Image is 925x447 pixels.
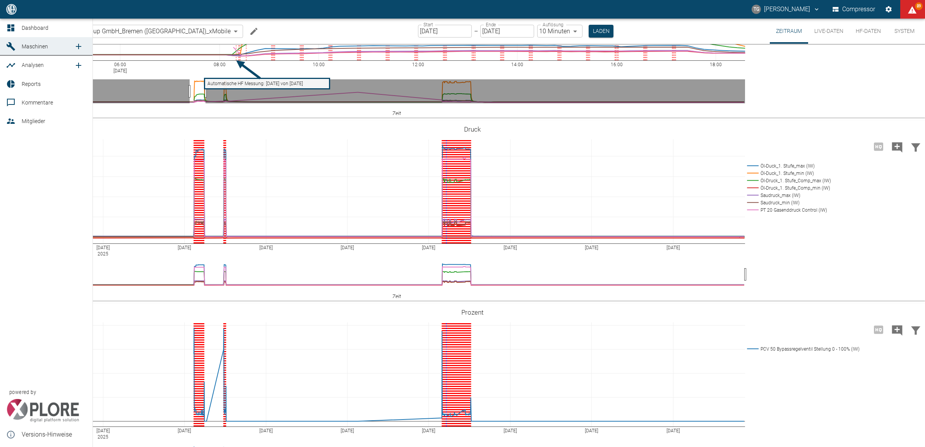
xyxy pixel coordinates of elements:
button: Machine bearbeiten [246,24,262,39]
button: Live-Daten [808,19,850,44]
button: System [887,19,922,44]
button: Daten filtern [906,137,925,157]
label: Start [423,21,433,28]
button: Laden [589,25,613,38]
div: 10 Minuten [537,25,582,38]
span: Analysen [22,62,44,68]
span: powered by [9,389,36,396]
a: new /analyses/list/0 [71,58,86,73]
p: – [474,27,478,36]
span: Dashboard [22,25,48,31]
span: Hohe Auflösung nur für Zeiträume von <3 Tagen verfügbar [869,325,888,333]
div: TG [752,5,761,14]
button: Einstellungen [882,2,896,16]
a: 18.0005_ArianeGroup GmbH_Bremen ([GEOGRAPHIC_DATA])_xMobile [29,27,231,36]
span: 89 [915,2,923,10]
span: 18.0005_ArianeGroup GmbH_Bremen ([GEOGRAPHIC_DATA])_xMobile [41,27,231,36]
button: Kommentar hinzufügen [888,320,906,340]
text: Automatische HF Messung: [DATE] von [DATE] [207,81,303,86]
input: DD.MM.YYYY [480,25,534,38]
button: HF-Daten [850,19,887,44]
button: Compressor [831,2,877,16]
a: new /machines [71,39,86,54]
span: Mitglieder [22,118,45,124]
button: Daten filtern [906,320,925,340]
span: Reports [22,81,41,87]
span: Versions-Hinweise [22,430,86,439]
span: Hohe Auflösung nur für Zeiträume von <3 Tagen verfügbar [869,142,888,150]
button: Zeitraum [770,19,808,44]
label: Auflösung [543,21,564,28]
span: Kommentare [22,99,53,106]
button: thomas.gregoir@neuman-esser.com [750,2,821,16]
input: DD.MM.YYYY [418,25,472,38]
label: Ende [486,21,496,28]
button: Kommentar hinzufügen [888,137,906,157]
span: Maschinen [22,43,48,50]
img: logo [5,4,17,14]
img: Xplore Logo [6,399,79,422]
